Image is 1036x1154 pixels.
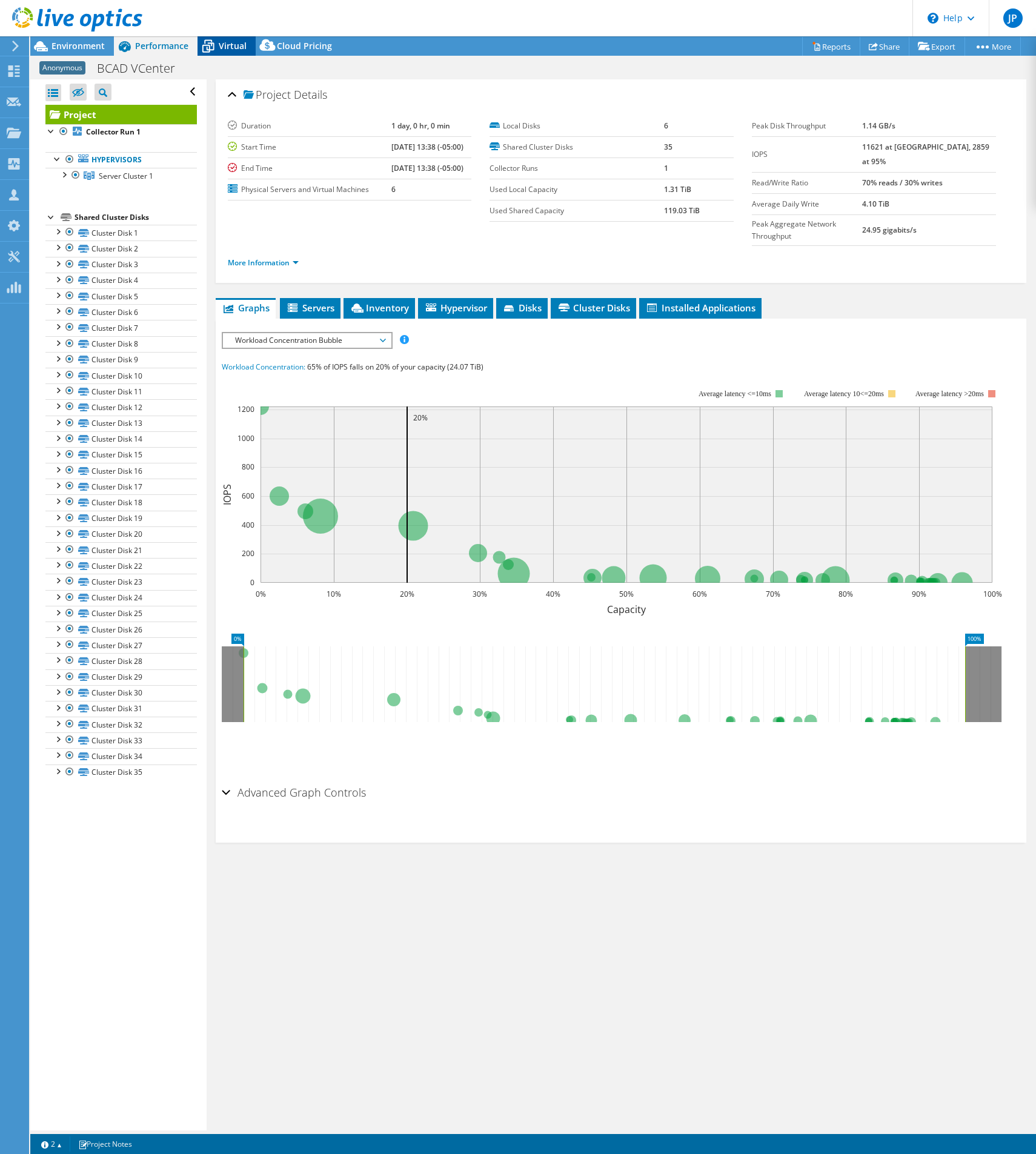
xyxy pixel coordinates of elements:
[752,218,862,242] label: Peak Aggregate Network Throughput
[862,177,943,188] b: 70% reads / 30% writes
[45,669,197,685] a: Cluster Disk 29
[228,141,391,153] label: Start Time
[45,494,197,510] a: Cluster Disk 18
[391,184,396,194] b: 6
[860,37,909,56] a: Share
[45,732,197,748] a: Cluster Disk 33
[473,589,487,599] text: 30%
[912,589,926,599] text: 90%
[664,205,700,216] b: 119.03 TiB
[490,120,664,132] label: Local Disks
[490,184,664,196] label: Used Local Capacity
[45,168,197,184] a: Server Cluster 1
[242,520,254,530] text: 400
[91,62,194,75] h1: BCAD VCenter
[391,142,463,152] b: [DATE] 13:38 (-05:00)
[804,390,884,398] tspan: Average latency 10<=20ms
[33,1136,70,1152] a: 2
[228,257,299,268] a: More Information
[99,171,153,181] span: Server Cluster 1
[242,548,254,559] text: 200
[983,589,1001,599] text: 100%
[928,13,938,24] svg: \n
[45,352,197,368] a: Cluster Disk 9
[255,589,265,599] text: 0%
[45,622,197,637] a: Cluster Disk 26
[45,288,197,304] a: Cluster Disk 5
[400,589,414,599] text: 20%
[424,302,487,314] span: Hypervisor
[45,764,197,780] a: Cluster Disk 35
[222,362,305,372] span: Workload Concentration:
[222,780,366,804] h2: Advanced Graph Controls
[135,40,188,51] span: Performance
[915,390,983,398] text: Average latency >20ms
[45,511,197,526] a: Cluster Disk 19
[664,163,668,173] b: 1
[45,748,197,764] a: Cluster Disk 34
[228,162,391,174] label: End Time
[45,542,197,558] a: Cluster Disk 21
[221,484,234,505] text: IOPS
[502,302,542,314] span: Disks
[45,240,197,256] a: Cluster Disk 2
[45,383,197,399] a: Cluster Disk 11
[862,199,889,209] b: 4.10 TiB
[546,589,560,599] text: 40%
[222,302,270,314] span: Graphs
[277,40,332,51] span: Cloud Pricing
[45,124,197,140] a: Collector Run 1
[45,399,197,415] a: Cluster Disk 12
[45,368,197,383] a: Cluster Disk 10
[45,717,197,732] a: Cluster Disk 32
[909,37,965,56] a: Export
[699,390,771,398] tspan: Average latency <=10ms
[752,120,862,132] label: Peak Disk Throughput
[45,225,197,240] a: Cluster Disk 1
[557,302,630,314] span: Cluster Disks
[86,127,141,137] b: Collector Run 1
[45,152,197,168] a: Hypervisors
[391,163,463,173] b: [DATE] 13:38 (-05:00)
[413,413,428,423] text: 20%
[607,603,646,616] text: Capacity
[244,89,291,101] span: Project
[70,1136,141,1152] a: Project Notes
[692,589,707,599] text: 60%
[242,491,254,501] text: 600
[219,40,247,51] span: Virtual
[229,333,385,348] span: Workload Concentration Bubble
[45,606,197,622] a: Cluster Disk 25
[752,148,862,161] label: IOPS
[619,589,634,599] text: 50%
[802,37,860,56] a: Reports
[307,362,483,372] span: 65% of IOPS falls on 20% of your capacity (24.07 TiB)
[45,463,197,479] a: Cluster Disk 16
[286,302,334,314] span: Servers
[45,653,197,669] a: Cluster Disk 28
[45,416,197,431] a: Cluster Disk 13
[862,142,989,167] b: 11621 at [GEOGRAPHIC_DATA], 2859 at 95%
[45,701,197,717] a: Cluster Disk 31
[45,590,197,606] a: Cluster Disk 24
[350,302,409,314] span: Inventory
[45,273,197,288] a: Cluster Disk 4
[45,637,197,653] a: Cluster Disk 27
[766,589,780,599] text: 70%
[862,121,895,131] b: 1.14 GB/s
[228,184,391,196] label: Physical Servers and Virtual Machines
[664,184,691,194] b: 1.31 TiB
[45,685,197,701] a: Cluster Disk 30
[645,302,755,314] span: Installed Applications
[242,462,254,472] text: 800
[752,198,862,210] label: Average Daily Write
[45,304,197,320] a: Cluster Disk 6
[51,40,105,51] span: Environment
[490,205,664,217] label: Used Shared Capacity
[45,447,197,463] a: Cluster Disk 15
[237,404,254,414] text: 1200
[45,105,197,124] a: Project
[228,120,391,132] label: Duration
[862,225,917,235] b: 24.95 gigabits/s
[838,589,853,599] text: 80%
